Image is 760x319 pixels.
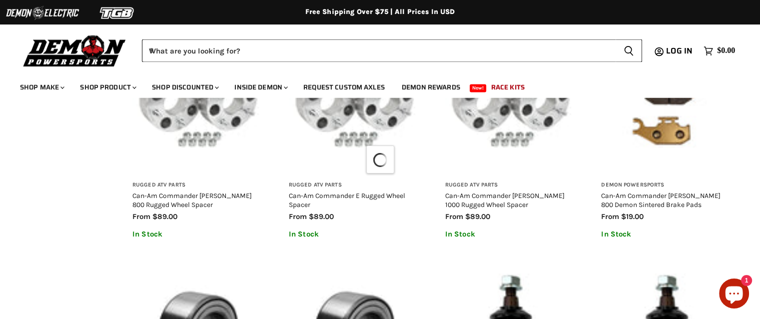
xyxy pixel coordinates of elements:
[289,229,420,238] p: In Stock
[132,191,252,208] a: Can-Am Commander [PERSON_NAME] 800 Rugged Wheel Spacer
[5,3,80,22] img: Demon Electric Logo 2
[132,181,264,188] h3: Rugged ATV Parts
[12,73,733,97] ul: Main menu
[289,181,420,188] h3: Rugged ATV Parts
[20,32,129,68] img: Demon Powersports
[470,84,487,92] span: New!
[601,229,733,238] p: In Stock
[601,191,721,208] a: Can-Am Commander [PERSON_NAME] 800 Demon Sintered Brake Pads
[72,77,142,97] a: Shop Product
[309,211,334,220] span: $89.00
[662,46,699,55] a: Log in
[445,42,577,174] img: Can-Am Commander Max 1000 Rugged Wheel Spacer
[465,211,490,220] span: $89.00
[132,42,264,174] img: Can-Am Commander Max 800 Rugged Wheel Spacer
[666,44,693,57] span: Log in
[12,77,70,97] a: Shop Make
[144,77,225,97] a: Shop Discounted
[445,211,463,220] span: from
[80,3,155,22] img: TGB Logo 2
[716,278,752,311] inbox-online-store-chat: Shopify online store chat
[142,39,616,62] input: When autocomplete results are available use up and down arrows to review and enter to select
[616,39,642,62] button: Search
[132,229,264,238] p: In Stock
[621,211,644,220] span: $19.00
[227,77,294,97] a: Inside Demon
[289,211,307,220] span: from
[601,181,733,188] h3: Demon Powersports
[445,181,577,188] h3: Rugged ATV Parts
[152,211,177,220] span: $89.00
[445,229,577,238] p: In Stock
[132,211,150,220] span: from
[394,77,468,97] a: Demon Rewards
[717,46,735,55] span: $0.00
[142,39,642,62] form: Product
[601,42,733,174] img: Can-Am Commander Max 800 Demon Sintered Brake Pads
[601,211,619,220] span: from
[699,43,740,58] a: $0.00
[484,77,532,97] a: Race Kits
[289,42,420,174] img: Can-Am Commander E Rugged Wheel Spacer
[445,191,565,208] a: Can-Am Commander [PERSON_NAME] 1000 Rugged Wheel Spacer
[289,191,405,208] a: Can-Am Commander E Rugged Wheel Spacer
[296,77,392,97] a: Request Custom Axles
